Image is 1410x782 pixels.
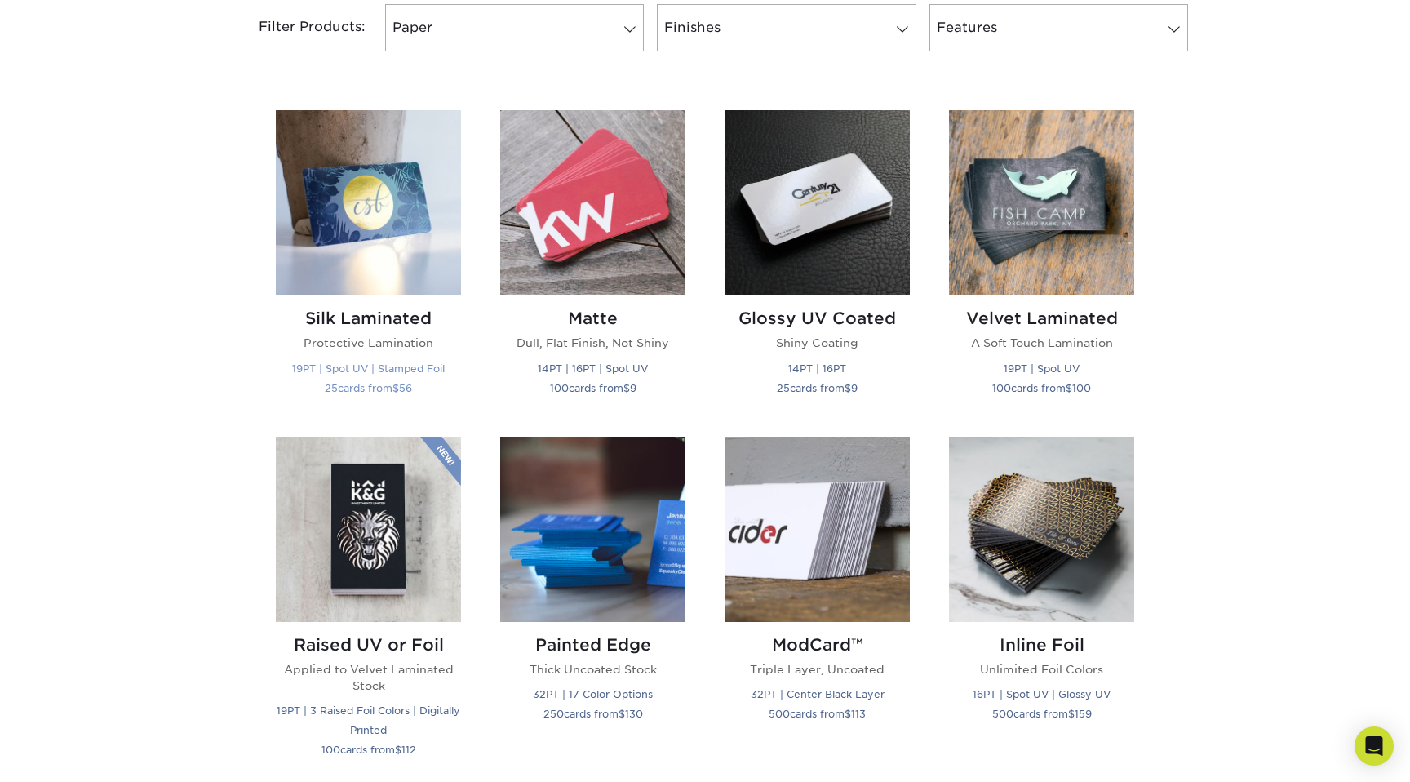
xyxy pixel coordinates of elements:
[777,382,858,394] small: cards from
[725,635,910,655] h2: ModCard™
[276,661,461,695] p: Applied to Velvet Laminated Stock
[949,110,1134,416] a: Velvet Laminated Business Cards Velvet Laminated A Soft Touch Lamination 19PT | Spot UV 100cards ...
[851,708,866,720] span: 113
[500,309,685,328] h2: Matte
[543,708,564,720] span: 250
[630,382,636,394] span: 9
[845,708,851,720] span: $
[623,382,630,394] span: $
[657,4,916,51] a: Finishes
[949,661,1134,678] p: Unlimited Foil Colors
[325,382,338,394] span: 25
[533,688,653,700] small: 32PT | 17 Color Options
[550,382,636,394] small: cards from
[420,437,461,486] img: New Product
[401,744,416,756] span: 112
[276,437,461,780] a: Raised UV or Foil Business Cards Raised UV or Foil Applied to Velvet Laminated Stock 19PT | 3 Rai...
[992,382,1011,394] span: 100
[500,661,685,678] p: Thick Uncoated Stock
[992,708,1013,720] span: 500
[769,708,866,720] small: cards from
[500,437,685,780] a: Painted Edge Business Cards Painted Edge Thick Uncoated Stock 32PT | 17 Color Options 250cards fr...
[929,4,1188,51] a: Features
[321,744,416,756] small: cards from
[992,382,1091,394] small: cards from
[725,110,910,295] img: Glossy UV Coated Business Cards
[395,744,401,756] span: $
[543,708,643,720] small: cards from
[751,688,885,700] small: 32PT | Center Black Layer
[725,110,910,416] a: Glossy UV Coated Business Cards Glossy UV Coated Shiny Coating 14PT | 16PT 25cards from$9
[277,704,460,736] small: 19PT | 3 Raised Foil Colors | Digitally Printed
[385,4,644,51] a: Paper
[292,362,445,375] small: 19PT | Spot UV | Stamped Foil
[500,110,685,416] a: Matte Business Cards Matte Dull, Flat Finish, Not Shiny 14PT | 16PT | Spot UV 100cards from$9
[276,635,461,655] h2: Raised UV or Foil
[992,708,1092,720] small: cards from
[949,437,1134,622] img: Inline Foil Business Cards
[276,437,461,622] img: Raised UV or Foil Business Cards
[500,635,685,655] h2: Painted Edge
[276,335,461,351] p: Protective Lamination
[1066,382,1072,394] span: $
[1004,362,1080,375] small: 19PT | Spot UV
[949,335,1134,351] p: A Soft Touch Lamination
[500,335,685,351] p: Dull, Flat Finish, Not Shiny
[619,708,625,720] span: $
[851,382,858,394] span: 9
[399,382,412,394] span: 56
[276,110,461,416] a: Silk Laminated Business Cards Silk Laminated Protective Lamination 19PT | Spot UV | Stamped Foil ...
[725,335,910,351] p: Shiny Coating
[500,437,685,622] img: Painted Edge Business Cards
[276,110,461,295] img: Silk Laminated Business Cards
[949,437,1134,780] a: Inline Foil Business Cards Inline Foil Unlimited Foil Colors 16PT | Spot UV | Glossy UV 500cards ...
[1068,708,1075,720] span: $
[845,382,851,394] span: $
[625,708,643,720] span: 130
[500,110,685,295] img: Matte Business Cards
[1355,726,1394,766] div: Open Intercom Messenger
[949,635,1134,655] h2: Inline Foil
[725,661,910,678] p: Triple Layer, Uncoated
[725,309,910,328] h2: Glossy UV Coated
[725,437,910,780] a: ModCard™ Business Cards ModCard™ Triple Layer, Uncoated 32PT | Center Black Layer 500cards from$113
[321,744,340,756] span: 100
[973,688,1111,700] small: 16PT | Spot UV | Glossy UV
[325,382,412,394] small: cards from
[276,309,461,328] h2: Silk Laminated
[777,382,790,394] span: 25
[949,309,1134,328] h2: Velvet Laminated
[1075,708,1092,720] span: 159
[392,382,399,394] span: $
[215,4,379,51] div: Filter Products:
[788,362,846,375] small: 14PT | 16PT
[725,437,910,622] img: ModCard™ Business Cards
[538,362,648,375] small: 14PT | 16PT | Spot UV
[769,708,790,720] span: 500
[1072,382,1091,394] span: 100
[550,382,569,394] span: 100
[949,110,1134,295] img: Velvet Laminated Business Cards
